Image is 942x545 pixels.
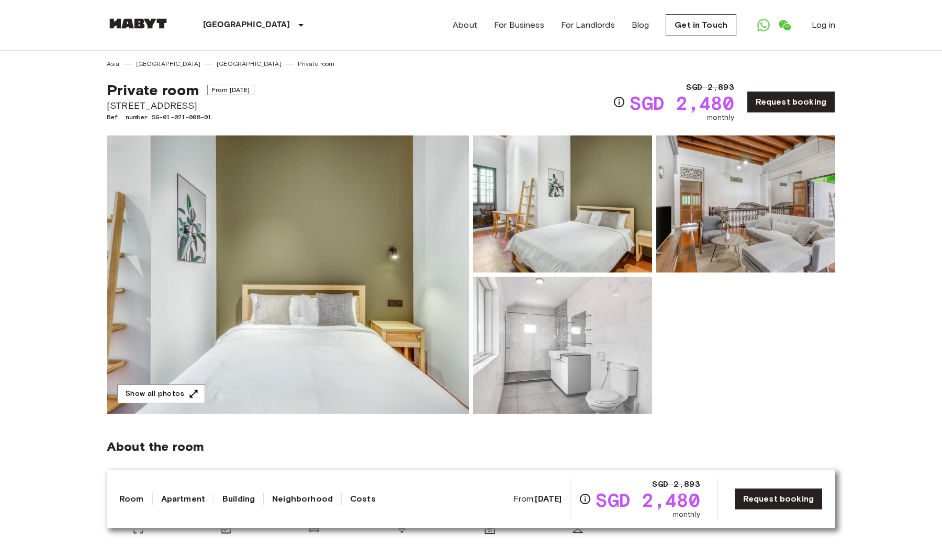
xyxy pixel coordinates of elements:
a: Building [222,493,255,505]
a: Asia [107,59,120,69]
a: Costs [350,493,376,505]
span: SGD 2,893 [652,478,700,491]
svg: Check cost overview for full price breakdown. Please note that discounts apply to new joiners onl... [579,493,591,505]
a: Private room [298,59,335,69]
button: Show all photos [117,384,205,404]
a: Open WeChat [774,15,795,36]
span: Private room [107,81,199,99]
b: [DATE] [535,494,562,504]
svg: Check cost overview for full price breakdown. Please note that discounts apply to new joiners onl... [613,96,625,108]
span: Ref. number SG-01-021-008-01 [107,112,254,122]
span: SGD 2,893 [686,81,734,94]
a: Log in [812,19,835,31]
a: For Landlords [561,19,615,31]
img: Picture of unit SG-01-021-008-01 [656,135,835,272]
img: Picture of unit SG-01-021-008-01 [473,277,652,414]
img: Marketing picture of unit SG-01-021-008-01 [107,135,469,414]
span: About the room [107,439,835,455]
span: [STREET_ADDRESS] [107,99,254,112]
img: Picture of unit SG-01-021-008-01 [473,135,652,272]
a: Neighborhood [272,493,333,505]
p: [GEOGRAPHIC_DATA] [203,19,290,31]
span: SGD 2,480 [630,94,734,112]
a: Request booking [747,91,835,113]
a: Blog [632,19,649,31]
span: From: [513,493,562,505]
span: monthly [707,112,734,123]
a: Room [119,493,144,505]
a: For Business [494,19,544,31]
a: Apartment [161,493,205,505]
a: Open WhatsApp [753,15,774,36]
img: Habyt [107,18,170,29]
a: [GEOGRAPHIC_DATA] [217,59,282,69]
a: About [453,19,477,31]
span: From [DATE] [207,85,255,95]
a: Request booking [734,488,823,510]
a: [GEOGRAPHIC_DATA] [136,59,201,69]
a: Get in Touch [666,14,736,36]
span: SGD 2,480 [596,491,700,509]
span: monthly [673,509,700,520]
